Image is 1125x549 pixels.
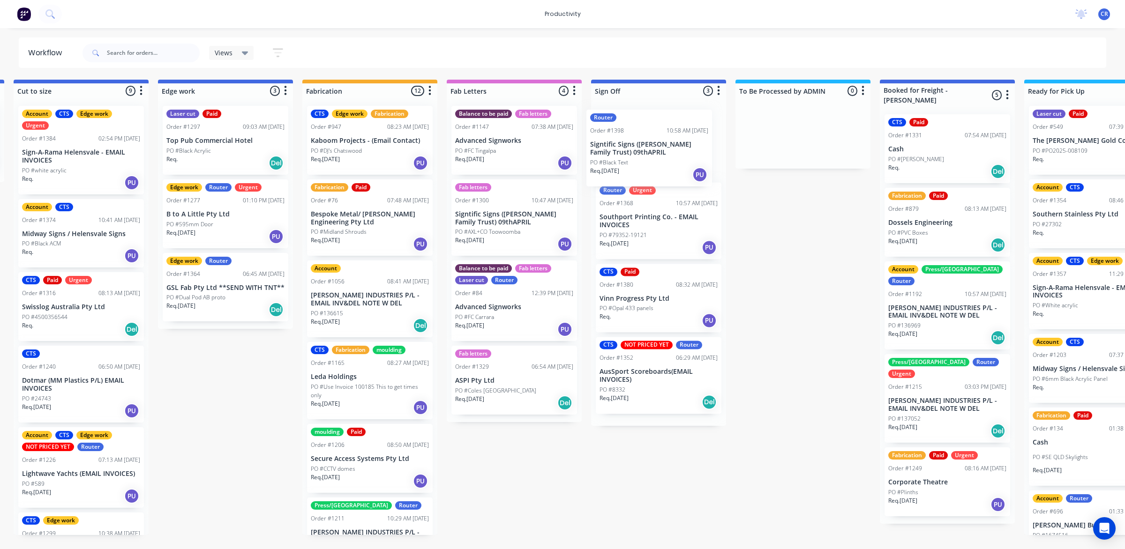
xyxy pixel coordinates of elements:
[17,7,31,21] img: Factory
[540,7,585,21] div: productivity
[1101,10,1108,18] span: CR
[28,47,67,59] div: Workflow
[107,44,200,62] input: Search for orders...
[1093,517,1116,540] div: Open Intercom Messenger
[215,48,232,58] span: Views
